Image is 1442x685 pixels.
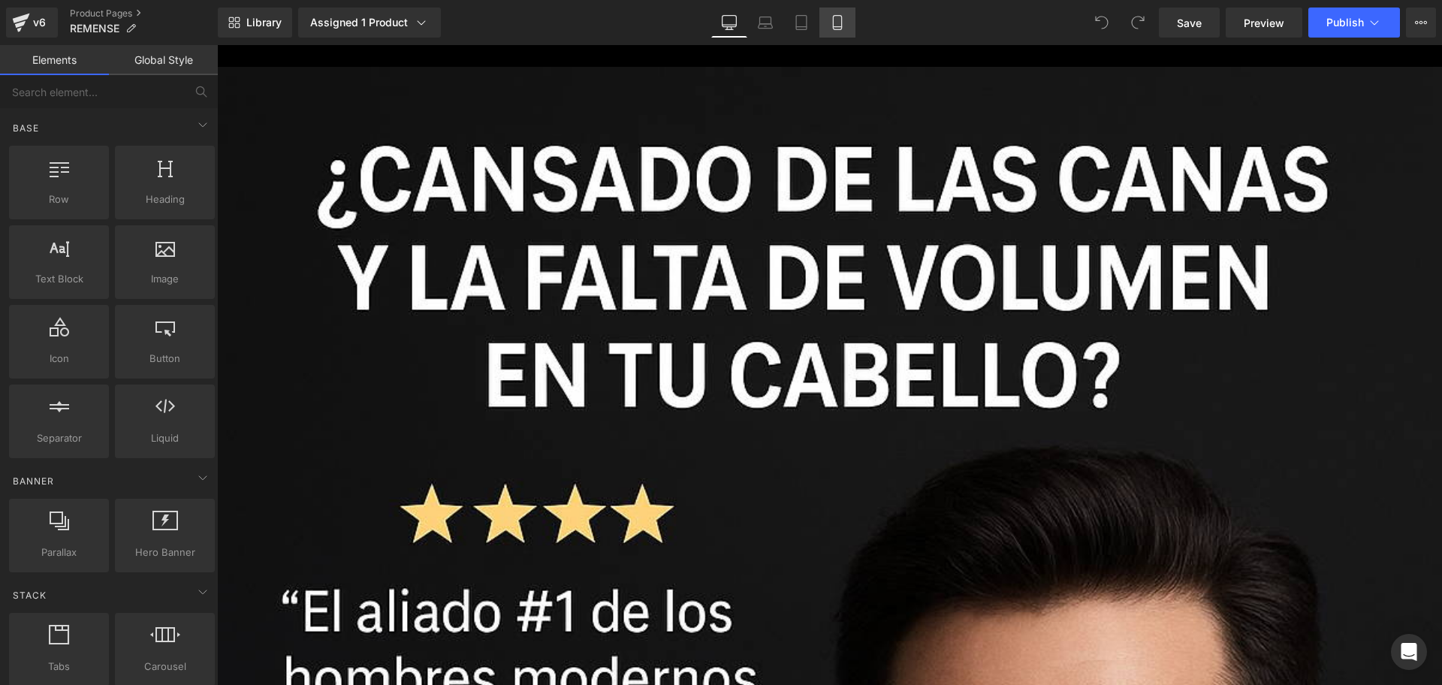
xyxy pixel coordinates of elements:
a: Laptop [747,8,783,38]
a: Global Style [109,45,218,75]
span: Hero Banner [119,545,210,560]
span: Heading [119,192,210,207]
span: Row [14,192,104,207]
span: Carousel [119,659,210,674]
a: Mobile [819,8,855,38]
a: v6 [6,8,58,38]
span: Parallax [14,545,104,560]
span: Preview [1244,15,1284,31]
button: Undo [1087,8,1117,38]
a: Preview [1226,8,1302,38]
span: REMENSE [70,23,119,35]
span: Library [246,16,282,29]
span: Publish [1326,17,1364,29]
button: Redo [1123,8,1153,38]
button: Publish [1308,8,1400,38]
div: Open Intercom Messenger [1391,634,1427,670]
a: Desktop [711,8,747,38]
a: Tablet [783,8,819,38]
span: Separator [14,430,104,446]
span: Stack [11,588,48,602]
span: Base [11,121,41,135]
span: Button [119,351,210,367]
span: Image [119,271,210,287]
a: Product Pages [70,8,218,20]
span: Liquid [119,430,210,446]
span: Icon [14,351,104,367]
a: New Library [218,8,292,38]
div: Assigned 1 Product [310,15,429,30]
span: Text Block [14,271,104,287]
div: v6 [30,13,49,32]
span: Save [1177,15,1202,31]
span: Tabs [14,659,104,674]
span: Banner [11,474,56,488]
button: More [1406,8,1436,38]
